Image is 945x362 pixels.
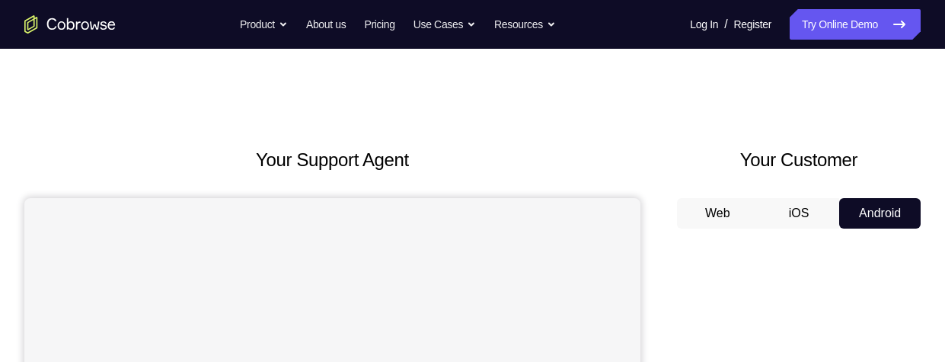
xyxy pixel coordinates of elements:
h2: Your Customer [677,146,921,174]
button: Resources [494,9,556,40]
a: Register [734,9,771,40]
button: Use Cases [413,9,476,40]
a: Try Online Demo [790,9,921,40]
h2: Your Support Agent [24,146,640,174]
button: iOS [758,198,840,229]
button: Android [839,198,921,229]
a: Pricing [364,9,394,40]
button: Web [677,198,758,229]
button: Product [240,9,288,40]
a: Go to the home page [24,15,116,34]
a: About us [306,9,346,40]
a: Log In [690,9,718,40]
span: / [724,15,727,34]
